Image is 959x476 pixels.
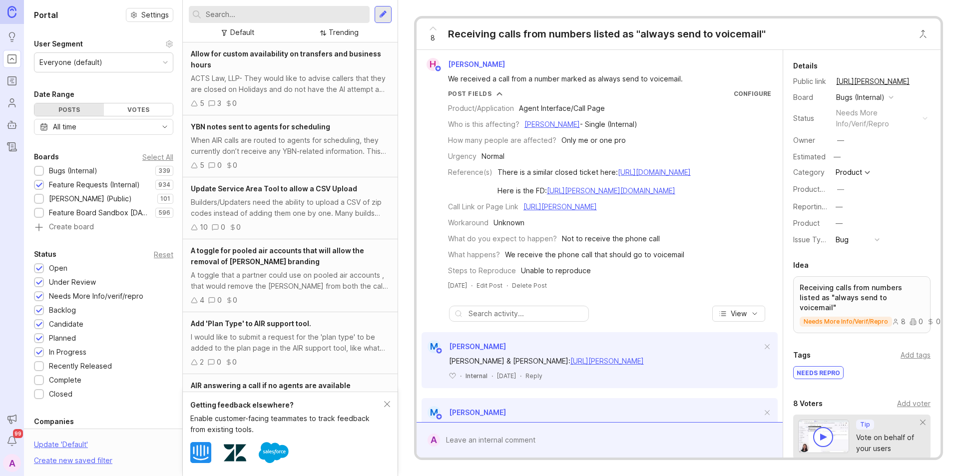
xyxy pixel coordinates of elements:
div: 0 [217,160,222,171]
div: Product [836,169,862,176]
a: A toggle for pooled air accounts that will allow the removal of [PERSON_NAME] brandingA toggle th... [183,239,398,312]
div: Bugs (Internal) [836,92,885,103]
div: — [836,201,843,212]
div: ACTS Law, LLP- They would like to advise callers that they are closed on Holidays and do not have... [191,73,390,95]
div: Create new saved filter [34,455,112,466]
a: AIR answering a call if no agents are availableThe pro would like AIR to answer calls if there ar... [183,374,398,436]
div: Receiving calls from numbers listed as "always send to voicemail" [448,27,766,41]
a: Add 'Plan Type' to AIR support tool.I would like to submit a request for the 'plan type' to be ad... [183,312,398,374]
div: Details [793,60,818,72]
input: Search activity... [469,308,583,319]
div: Getting feedback elsewhere? [190,400,384,411]
div: 0 [927,318,941,325]
span: 99 [13,429,23,438]
input: Search... [206,9,366,20]
div: — [831,150,844,163]
div: 0 [217,295,222,306]
div: Delete Post [512,281,547,290]
div: Steps to Reproduce [448,265,516,276]
div: Tags [793,349,811,361]
div: 0 [221,222,225,233]
a: Portal [3,50,21,68]
div: Date Range [34,88,74,100]
svg: toggle icon [157,123,173,131]
p: Tip [860,421,870,429]
div: [PERSON_NAME] & [PERSON_NAME]: [449,356,762,367]
time: [DATE] [448,282,467,289]
button: A [3,454,21,472]
div: Complete [49,375,81,386]
div: Votes [104,103,173,116]
div: A toggle that a partner could use on pooled air accounts , that would remove the [PERSON_NAME] fr... [191,270,390,292]
p: 101 [160,195,170,203]
div: · [471,281,473,290]
span: YBN notes sent to agents for scheduling [191,122,330,131]
img: video-thumbnail-vote-d41b83416815613422e2ca741bf692cc.jpg [798,420,849,453]
a: Allow for custom availability on transfers and business hoursACTS Law, LLP- They would like to ad... [183,42,398,115]
div: Status [793,113,828,124]
button: Settings [126,8,173,22]
div: 5 [200,98,204,109]
div: Boards [34,151,59,163]
h1: Portal [34,9,58,21]
div: In Progress [49,347,86,358]
div: What happens? [448,249,500,260]
div: Board [793,92,828,103]
div: 0 [232,98,237,109]
a: [DATE] [448,281,467,290]
span: [PERSON_NAME] [449,342,506,351]
a: YBN notes sent to agents for schedulingWhen AIR calls are routed to agents for scheduling, they c... [183,115,398,177]
span: Allow for custom availability on transfers and business hours [191,49,381,69]
div: Open [49,263,67,274]
div: Enable customer-facing teammates to track feedback from existing tools. [190,413,384,435]
button: ProductboardID [834,183,847,196]
div: Recently Released [49,361,112,372]
div: Planned [49,333,76,344]
span: View [731,309,747,319]
div: — [837,135,844,146]
a: [URL][DOMAIN_NAME] [618,168,691,176]
a: Create board [34,223,173,232]
img: Zendesk logo [224,442,246,464]
div: M [428,340,441,353]
div: Select All [142,154,173,160]
div: 0 [910,318,923,325]
div: Who is this affecting? [448,119,519,130]
div: User Segment [34,38,83,50]
div: Here is the FD: [497,185,691,196]
div: Post Fields [448,89,492,98]
p: needs more info/verif/repro [804,318,888,326]
label: Reporting Team [793,202,847,211]
div: — [836,218,843,229]
img: member badge [434,65,442,72]
span: [PERSON_NAME] [449,408,506,417]
div: Bug [836,234,849,245]
div: 0 [233,295,237,306]
div: When AIR calls are routed to agents for scheduling, they currently don’t receive any YBN-related ... [191,135,390,157]
div: Vote on behalf of your users [856,432,921,454]
div: Internal [466,372,487,380]
img: Salesforce logo [259,438,289,468]
div: 0 [232,357,237,368]
button: Close button [913,24,933,44]
div: Edit Post [477,281,502,290]
div: What do you expect to happen? [448,233,557,244]
div: Estimated [793,153,826,160]
div: Feature Requests (Internal) [49,179,140,190]
a: Update Service Area Tool to allow a CSV UploadBuilders/Updaters need the ability to upload a CSV ... [183,177,398,239]
a: [PERSON_NAME] [524,120,580,128]
div: - Single (Internal) [524,119,637,130]
div: Companies [34,416,74,428]
img: member badge [435,347,443,355]
img: Canny Home [7,6,16,17]
div: Candidate [49,319,83,330]
div: Under Review [49,277,96,288]
a: H[PERSON_NAME] [421,58,513,71]
div: · [460,372,462,380]
div: Update ' Default ' [34,439,88,455]
span: A toggle for pooled air accounts that will allow the removal of [PERSON_NAME] branding [191,246,364,266]
a: Ideas [3,28,21,46]
div: Owner [793,135,828,146]
div: · [506,281,508,290]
